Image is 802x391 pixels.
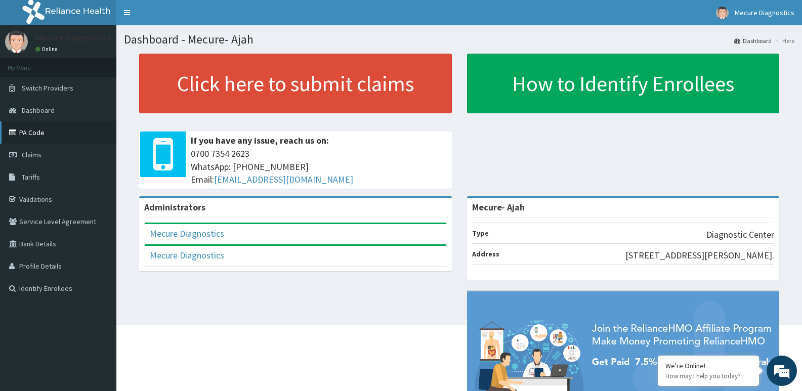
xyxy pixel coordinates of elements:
b: If you have any issue, reach us on: [191,135,329,146]
span: Claims [22,150,41,159]
span: Dashboard [22,106,55,115]
span: Switch Providers [22,83,73,93]
img: User Image [5,30,28,53]
a: How to Identify Enrollees [467,54,780,113]
a: Mecure Diagnostics [150,228,224,239]
p: Mecure Diagnostics [35,33,112,42]
a: Mecure Diagnostics [150,249,224,261]
img: User Image [716,7,729,19]
span: Tariffs [22,172,40,182]
b: Address [472,249,499,258]
h1: Dashboard - Mecure- Ajah [124,33,794,46]
b: Type [472,229,489,238]
a: Online [35,46,60,53]
p: How may I help you today? [665,372,751,380]
a: Click here to submit claims [139,54,452,113]
p: [STREET_ADDRESS][PERSON_NAME]. [625,249,774,262]
a: [EMAIL_ADDRESS][DOMAIN_NAME] [214,173,353,185]
a: Dashboard [734,36,772,45]
span: 0700 7354 2623 WhatsApp: [PHONE_NUMBER] Email: [191,147,447,186]
strong: Mecure- Ajah [472,201,525,213]
p: Diagnostic Center [706,228,774,241]
span: Mecure Diagnostics [735,8,794,17]
b: Administrators [144,201,205,213]
li: Here [773,36,794,45]
div: We're Online! [665,361,751,370]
